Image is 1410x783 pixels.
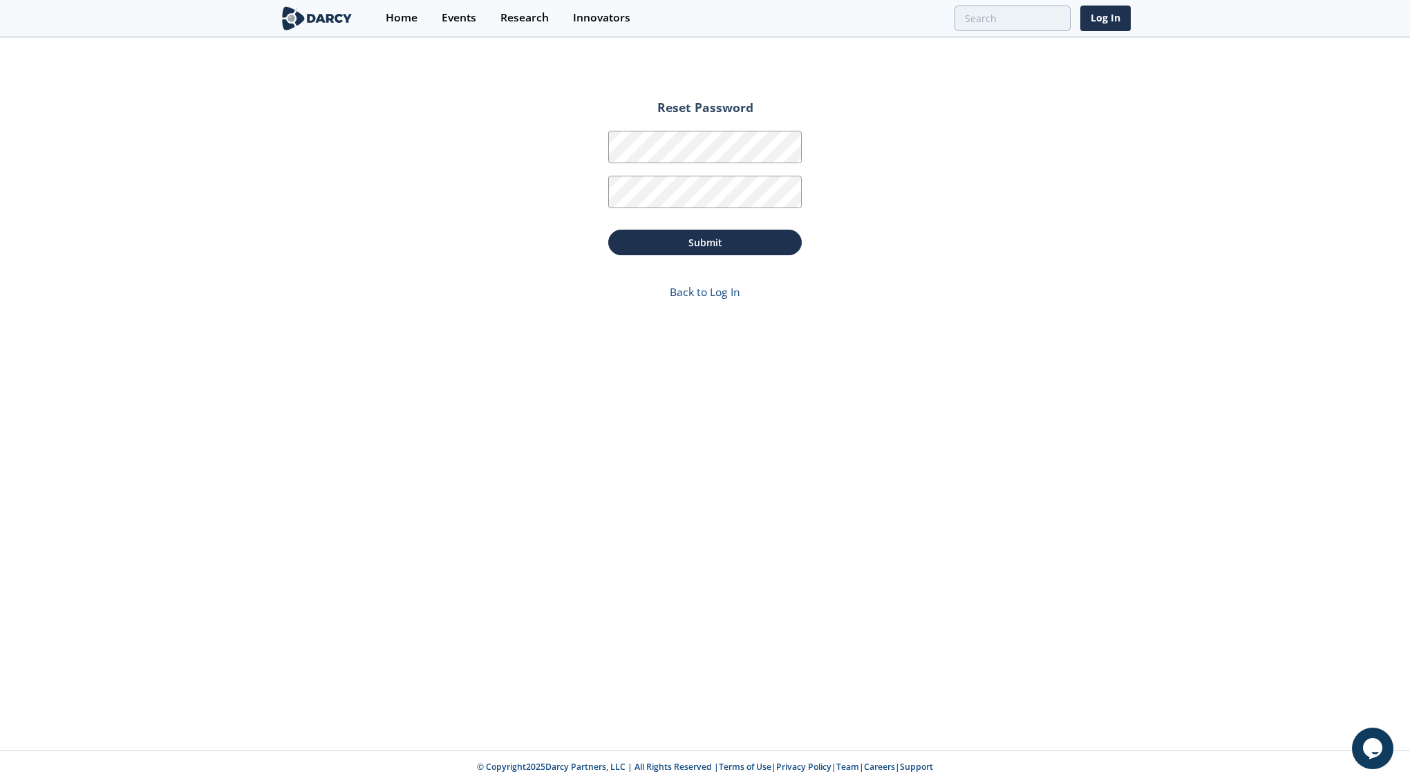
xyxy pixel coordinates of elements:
[864,761,895,773] a: Careers
[608,230,802,255] button: Submit
[573,12,630,24] div: Innovators
[608,102,802,124] h2: Reset Password
[776,761,831,773] a: Privacy Policy
[900,761,933,773] a: Support
[955,6,1071,31] input: Advanced Search
[1080,6,1131,31] a: Log In
[778,139,795,156] keeper-lock: Open Keeper Popup
[670,284,740,300] a: Back to Log In
[386,12,417,24] div: Home
[500,12,549,24] div: Research
[719,761,771,773] a: Terms of Use
[1352,728,1396,769] iframe: chat widget
[836,761,859,773] a: Team
[194,761,1216,773] p: © Copyright 2025 Darcy Partners, LLC | All Rights Reserved | | | | |
[442,12,476,24] div: Events
[279,6,355,30] img: logo-wide.svg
